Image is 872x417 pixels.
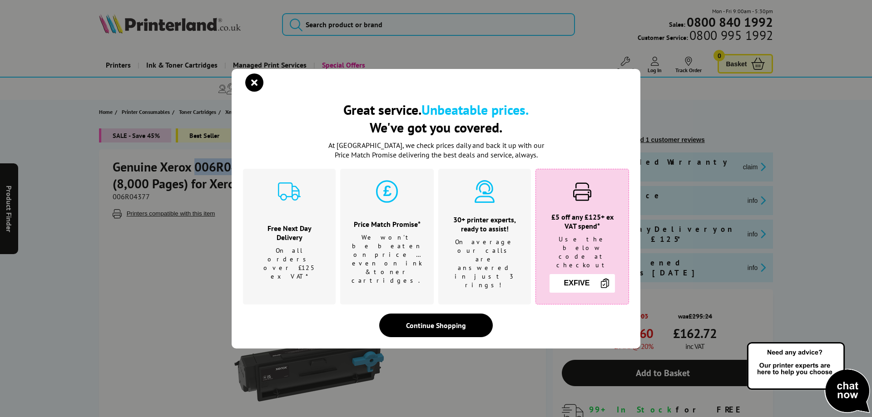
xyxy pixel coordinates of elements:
[599,278,610,289] img: Copy Icon
[352,220,422,229] h3: Price Match Promise*
[376,180,398,203] img: price-promise-cyan.svg
[379,314,493,337] div: Continue Shopping
[322,141,550,160] p: At [GEOGRAPHIC_DATA], we check prices daily and back it up with our Price Match Promise deliverin...
[254,246,324,281] p: On all orders over £125 ex VAT*
[547,235,617,270] p: Use the below code at checkout
[243,101,629,136] h2: Great service. We've got you covered.
[254,224,324,242] h3: Free Next Day Delivery
[278,180,301,203] img: delivery-cyan.svg
[547,212,617,231] h3: £5 off any £125+ ex VAT spend*
[450,238,520,289] p: On average our calls are answered in just 3 rings!
[473,180,496,203] img: expert-cyan.svg
[421,101,529,118] b: Unbeatable prices.
[352,233,422,285] p: We won't be beaten on price …even on ink & toner cartridges.
[450,215,520,233] h3: 30+ printer experts, ready to assist!
[248,76,261,89] button: close modal
[745,341,872,415] img: Open Live Chat window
